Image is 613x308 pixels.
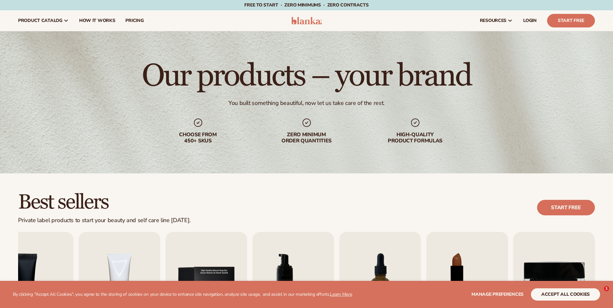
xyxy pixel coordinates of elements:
span: resources [480,18,506,23]
p: By clicking "Accept All Cookies", you agree to the storing of cookies on your device to enhance s... [13,292,352,297]
a: resources [475,10,518,31]
span: How It Works [79,18,115,23]
iframe: Intercom live chat [591,286,606,302]
span: Free to start · ZERO minimums · ZERO contracts [244,2,368,8]
span: LOGIN [523,18,537,23]
span: 1 [604,286,609,291]
span: pricing [125,18,143,23]
div: High-quality product formulas [374,132,457,144]
div: You built something beautiful, now let us take care of the rest. [228,99,385,107]
img: logo [291,17,322,25]
a: product catalog [13,10,74,31]
span: product catalog [18,18,62,23]
button: Manage preferences [471,288,523,301]
a: pricing [120,10,149,31]
a: LOGIN [518,10,542,31]
button: accept all cookies [531,288,600,301]
div: Private label products to start your beauty and self care line [DATE]. [18,217,191,224]
h1: Our products – your brand [142,61,471,92]
div: Zero minimum order quantities [265,132,348,144]
div: Choose from 450+ Skus [157,132,239,144]
h2: Best sellers [18,191,191,213]
a: Start free [537,200,595,215]
span: Manage preferences [471,291,523,297]
a: Start Free [547,14,595,27]
a: How It Works [74,10,121,31]
a: Learn More [330,291,352,297]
